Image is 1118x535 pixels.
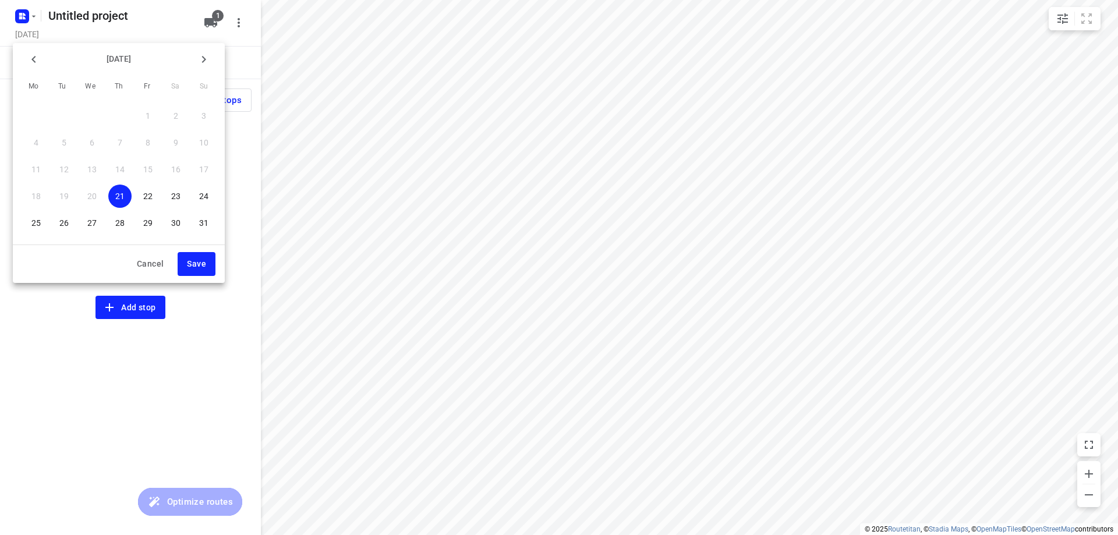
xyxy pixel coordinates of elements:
p: [DATE] [45,53,192,65]
button: 31 [192,211,215,235]
button: 27 [80,211,104,235]
button: 16 [164,158,187,181]
button: 7 [108,131,132,154]
p: 13 [87,164,97,175]
p: 6 [90,137,94,148]
p: 11 [31,164,41,175]
span: Cancel [137,257,164,271]
p: 9 [174,137,178,148]
button: Cancel [128,252,173,276]
p: 3 [201,110,206,122]
p: 5 [62,137,66,148]
p: 22 [143,190,153,202]
p: 16 [171,164,181,175]
button: 11 [24,158,48,181]
p: 23 [171,190,181,202]
button: 19 [52,185,76,208]
p: 28 [115,217,125,229]
button: 8 [136,131,160,154]
button: 20 [80,185,104,208]
button: 10 [192,131,215,154]
p: 21 [115,190,125,202]
button: 12 [52,158,76,181]
button: 13 [80,158,104,181]
button: Save [178,252,215,276]
p: 7 [118,137,122,148]
p: 25 [31,217,41,229]
button: 15 [136,158,160,181]
p: 15 [143,164,153,175]
p: 1 [146,110,150,122]
p: 14 [115,164,125,175]
span: Fr [137,81,158,93]
p: 29 [143,217,153,229]
button: 3 [192,104,215,127]
p: 24 [199,190,208,202]
p: 18 [31,190,41,202]
button: 5 [52,131,76,154]
button: 21 [108,185,132,208]
button: 28 [108,211,132,235]
p: 31 [199,217,208,229]
button: 1 [136,104,160,127]
button: 9 [164,131,187,154]
button: 25 [24,211,48,235]
span: Mo [23,81,44,93]
button: 18 [24,185,48,208]
p: 8 [146,137,150,148]
button: 22 [136,185,160,208]
span: Tu [52,81,73,93]
p: 17 [199,164,208,175]
button: 6 [80,131,104,154]
p: 4 [34,137,38,148]
p: 10 [199,137,208,148]
span: Su [193,81,214,93]
button: 26 [52,211,76,235]
button: 30 [164,211,187,235]
p: 20 [87,190,97,202]
span: Th [108,81,129,93]
span: We [80,81,101,93]
p: 19 [59,190,69,202]
button: 17 [192,158,215,181]
p: 30 [171,217,181,229]
button: 23 [164,185,187,208]
button: 29 [136,211,160,235]
button: 14 [108,158,132,181]
button: 4 [24,131,48,154]
p: 2 [174,110,178,122]
p: 26 [59,217,69,229]
p: 12 [59,164,69,175]
p: 27 [87,217,97,229]
button: 2 [164,104,187,127]
span: Sa [165,81,186,93]
span: Save [187,257,206,271]
button: 24 [192,185,215,208]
